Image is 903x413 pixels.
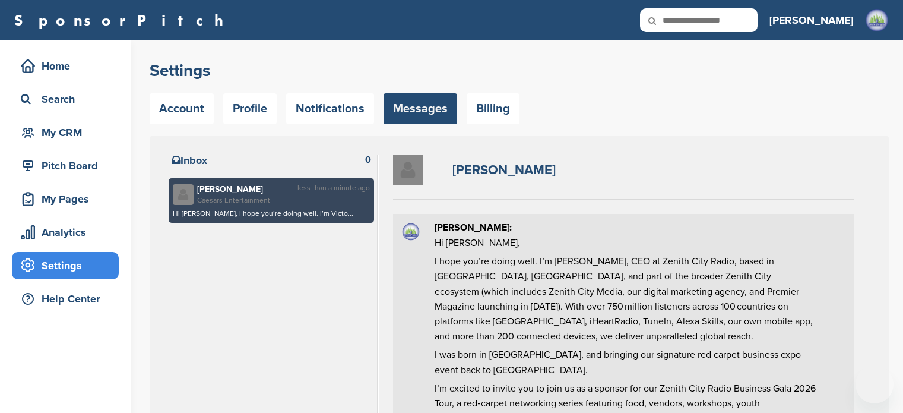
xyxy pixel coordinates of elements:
a: Billing [467,93,519,124]
a: My CRM [12,119,119,146]
a: [PERSON_NAME] [769,7,853,33]
div: less than a minute ago [297,184,370,207]
div: Analytics [18,222,119,243]
div: Search [18,89,119,110]
a: Account [150,93,214,124]
div: Settings [18,255,119,276]
p: Hi [PERSON_NAME], [435,236,816,251]
div: 0 [365,155,371,166]
p: I was born in [GEOGRAPHIC_DATA], and bringing our signature red carpet business expo event back t... [435,348,816,377]
a: Analytics [12,219,119,246]
p: I hope you’re doing well. I’m [PERSON_NAME], CEO at Zenith City Radio, based in [GEOGRAPHIC_DATA]... [435,254,816,344]
div: Pitch Board [18,155,119,176]
a: Pitch Board [12,152,119,179]
div: Help Center [18,288,119,310]
a: Help Center [12,285,119,313]
img: Zenith city radio ff 01 [402,223,420,241]
h3: [PERSON_NAME] [769,12,853,29]
a: Notifications [286,93,374,124]
img: Missing [173,184,194,205]
div: Hi [PERSON_NAME], I hope you’re doing well. I’m Victo... [173,210,370,217]
a: [PERSON_NAME]: [435,222,512,234]
a: Home [12,52,119,80]
div: My Pages [18,188,119,210]
a: Settings [12,252,119,279]
div: My CRM [18,122,119,143]
div: Home [18,55,119,77]
img: Missing [393,155,423,185]
strong: [PERSON_NAME] [197,184,263,194]
a: Search [12,86,119,113]
iframe: Button to launch messaging window [856,365,894,403]
img: Zenith city radio ff 01 [865,8,889,32]
h2: Settings [150,60,889,81]
a: My Pages [12,185,119,213]
h2: [PERSON_NAME] [393,155,854,185]
a: Messages [384,93,457,124]
a: SponsorPitch [14,12,231,28]
h2: Inbox [172,155,207,166]
span: Caesars Entertainment [197,195,297,206]
a: Profile [223,93,277,124]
